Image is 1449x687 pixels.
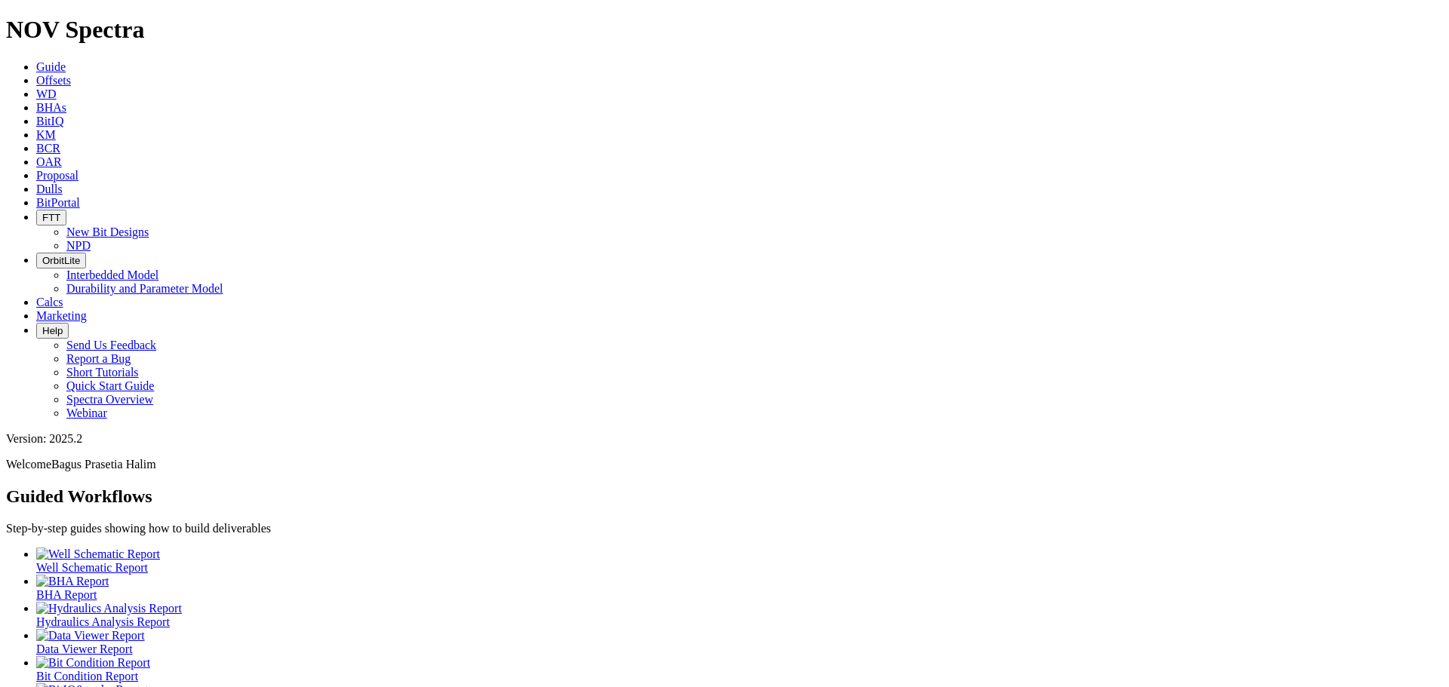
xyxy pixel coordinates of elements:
a: BitPortal [36,196,80,209]
a: Send Us Feedback [66,339,156,351]
a: Interbedded Model [66,268,158,281]
a: NPD [66,239,91,252]
a: Dulls [36,182,63,195]
a: Durability and Parameter Model [66,282,223,295]
span: Bagus Prasetia Halim [51,458,156,471]
a: Guide [36,60,66,73]
img: Bit Condition Report [36,656,150,670]
a: BHAs [36,101,66,114]
a: WD [36,87,57,100]
a: BHA Report BHA Report [36,575,1443,601]
a: Marketing [36,309,87,322]
a: OAR [36,155,62,168]
a: Quick Start Guide [66,379,154,392]
a: Short Tutorials [66,366,139,379]
a: BitIQ [36,115,63,127]
button: OrbitLite [36,253,86,268]
span: Help [42,325,63,336]
span: Well Schematic Report [36,561,148,574]
a: New Bit Designs [66,225,149,238]
a: Well Schematic Report Well Schematic Report [36,547,1443,574]
span: Hydraulics Analysis Report [36,615,170,628]
a: Webinar [66,406,107,419]
a: BCR [36,142,60,155]
a: Calcs [36,296,63,308]
a: Spectra Overview [66,393,153,406]
span: OrbitLite [42,255,80,266]
button: Help [36,323,69,339]
button: FTT [36,210,66,225]
img: BHA Report [36,575,109,588]
p: Step-by-step guides showing how to build deliverables [6,522,1443,535]
span: Bit Condition Report [36,670,138,682]
h2: Guided Workflows [6,486,1443,507]
div: Version: 2025.2 [6,432,1443,446]
a: Proposal [36,169,78,182]
span: BHA Report [36,588,97,601]
h1: NOV Spectra [6,16,1443,44]
img: Well Schematic Report [36,547,160,561]
a: Bit Condition Report Bit Condition Report [36,656,1443,682]
img: Hydraulics Analysis Report [36,602,182,615]
img: Data Viewer Report [36,629,145,643]
a: Report a Bug [66,352,131,365]
span: Data Viewer Report [36,643,133,655]
p: Welcome [6,458,1443,471]
span: FTT [42,212,60,223]
a: KM [36,128,56,141]
a: Offsets [36,74,71,87]
a: Data Viewer Report Data Viewer Report [36,629,1443,655]
a: Hydraulics Analysis Report Hydraulics Analysis Report [36,602,1443,628]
